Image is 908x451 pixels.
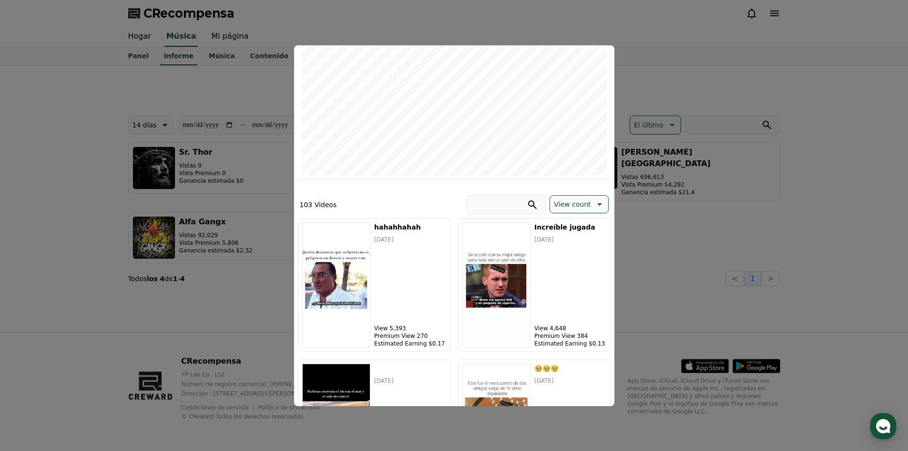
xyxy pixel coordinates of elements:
span: Messages [79,317,107,325]
h5: ‎ ‎ ‎ ‎ [374,364,446,373]
p: [DATE] [534,377,606,385]
span: Home [24,317,41,325]
span: Settings [141,317,164,325]
img: hahahhahah [302,222,371,347]
h5: hahahhahah [374,222,446,232]
p: Estimated Earning $0.17 [374,340,446,347]
button: View count [550,195,608,213]
p: View 5,393 [374,325,446,332]
p: [DATE] [534,236,606,243]
p: Premium View 384 [534,332,606,340]
p: View 4,648 [534,325,606,332]
p: Estimated Earning $0.13 [534,340,606,347]
a: Home [3,303,63,326]
p: 103 Videos [300,200,337,210]
a: Settings [123,303,183,326]
a: Messages [63,303,123,326]
div: modal [294,45,614,406]
h5: 🥹🥹🥹 [534,364,606,373]
button: hahahhahah hahahhahah [DATE] View 5,393 Premium View 270 Estimated Earning $0.17 [298,218,450,352]
p: View count [554,198,591,211]
p: [DATE] [374,236,446,243]
img: Increíble jugada [462,222,531,347]
h5: Increíble jugada [534,222,606,232]
p: [DATE] [374,377,446,385]
p: Premium View 270 [374,332,446,340]
button: Increíble jugada Increíble jugada [DATE] View 4,648 Premium View 384 Estimated Earning $0.13 [458,218,611,352]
